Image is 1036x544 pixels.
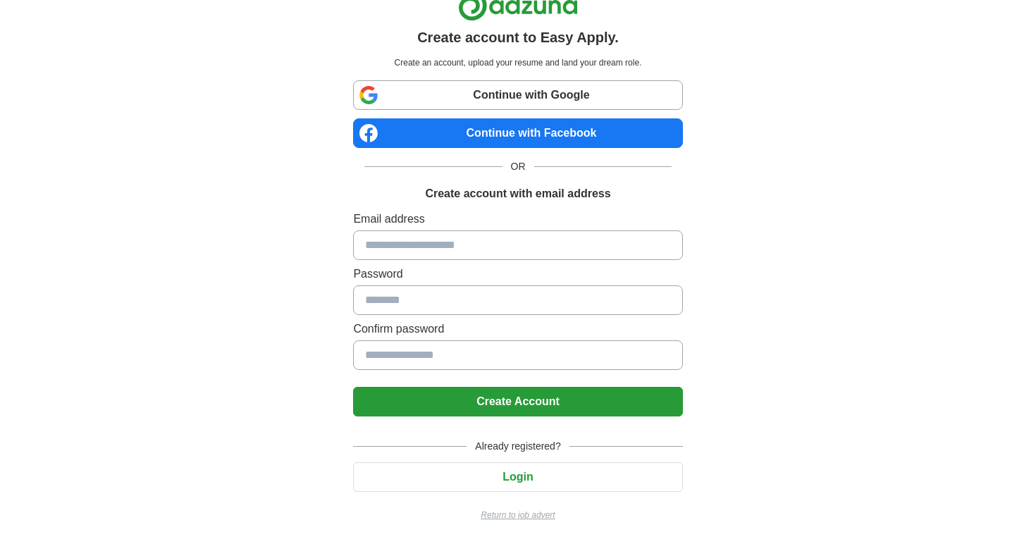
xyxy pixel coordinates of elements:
button: Create Account [353,387,682,416]
span: Already registered? [467,439,569,454]
a: Return to job advert [353,509,682,521]
a: Continue with Facebook [353,118,682,148]
label: Confirm password [353,321,682,338]
h1: Create account to Easy Apply. [417,27,619,48]
a: Continue with Google [353,80,682,110]
label: Password [353,266,682,283]
label: Email address [353,211,682,228]
span: OR [502,159,534,174]
h1: Create account with email address [425,185,610,202]
button: Login [353,462,682,492]
a: Login [353,471,682,483]
p: Create an account, upload your resume and land your dream role. [356,56,679,69]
